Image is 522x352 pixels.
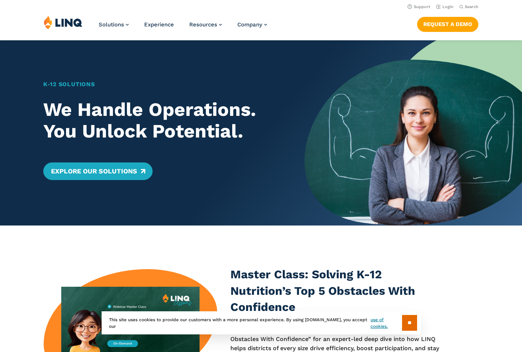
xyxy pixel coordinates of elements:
a: Request a Demo [417,17,478,32]
span: Search [465,4,478,9]
div: This site uses cookies to provide our customers with a more personal experience. By using [DOMAIN... [102,311,421,334]
a: Login [436,4,453,9]
a: Explore Our Solutions [43,162,152,180]
nav: Button Navigation [417,15,478,32]
a: use of cookies. [370,316,402,330]
a: Resources [189,21,222,28]
span: Company [237,21,262,28]
img: LINQ | K‑12 Software [44,15,83,29]
span: Resources [189,21,217,28]
h1: K‑12 Solutions [43,80,283,89]
button: Open Search Bar [459,4,478,10]
span: Solutions [99,21,124,28]
a: Experience [144,21,174,28]
img: Home Banner [304,40,522,225]
h2: We Handle Operations. You Unlock Potential. [43,99,283,142]
a: Company [237,21,267,28]
a: Solutions [99,21,129,28]
nav: Primary Navigation [99,15,267,40]
a: Support [408,4,430,9]
h3: Master Class: Solving K-12 Nutrition’s Top 5 Obstacles With Confidence [230,267,441,316]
